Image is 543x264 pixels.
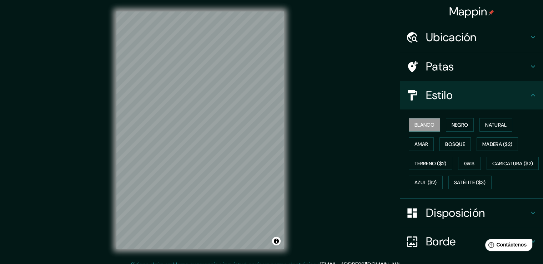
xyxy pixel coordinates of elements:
font: Mappin [449,4,487,19]
font: Natural [485,122,507,128]
font: Gris [464,160,475,167]
font: Bosque [445,141,465,147]
font: Disposición [426,205,485,220]
font: Borde [426,234,456,249]
font: Madera ($2) [482,141,512,147]
button: Terreno ($2) [409,157,452,170]
img: pin-icon.png [488,10,494,15]
font: Amar [414,141,428,147]
button: Madera ($2) [477,137,518,151]
font: Satélite ($3) [454,180,486,186]
div: Borde [400,227,543,256]
button: Gris [458,157,481,170]
font: Estilo [426,88,453,103]
button: Bosque [439,137,471,151]
div: Patas [400,52,543,81]
button: Satélite ($3) [448,176,492,189]
div: Disposición [400,199,543,227]
iframe: Lanzador de widgets de ayuda [479,236,535,256]
canvas: Mapa [116,11,284,249]
button: Amar [409,137,434,151]
div: Ubicación [400,23,543,52]
div: Estilo [400,81,543,109]
font: Ubicación [426,30,477,45]
font: Patas [426,59,454,74]
button: Caricatura ($2) [487,157,539,170]
button: Activar o desactivar atribución [272,237,281,245]
font: Azul ($2) [414,180,437,186]
font: Negro [452,122,468,128]
button: Blanco [409,118,440,132]
font: Blanco [414,122,434,128]
button: Negro [446,118,474,132]
button: Natural [479,118,512,132]
font: Caricatura ($2) [492,160,533,167]
button: Azul ($2) [409,176,443,189]
font: Terreno ($2) [414,160,447,167]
